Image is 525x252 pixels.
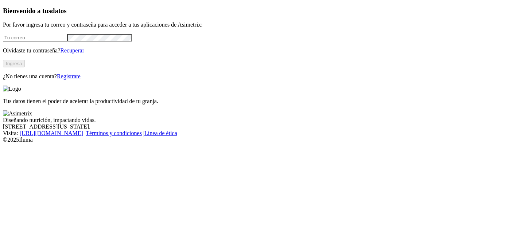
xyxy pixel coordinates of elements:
a: [URL][DOMAIN_NAME] [20,130,83,136]
div: Diseñando nutrición, impactando vidas. [3,117,522,123]
img: Logo [3,86,21,92]
a: Línea de ética [144,130,177,136]
p: ¿No tienes una cuenta? [3,73,522,80]
div: © 2025 Iluma [3,137,522,143]
a: Regístrate [57,73,81,79]
span: datos [51,7,67,15]
button: Ingresa [3,60,25,67]
img: Asimetrix [3,110,32,117]
p: Tus datos tienen el poder de acelerar la productividad de tu granja. [3,98,522,105]
p: Por favor ingresa tu correo y contraseña para acceder a tus aplicaciones de Asimetrix: [3,21,522,28]
a: Términos y condiciones [86,130,142,136]
div: Visita : | | [3,130,522,137]
p: Olvidaste tu contraseña? [3,47,522,54]
div: [STREET_ADDRESS][US_STATE]. [3,123,522,130]
input: Tu correo [3,34,67,42]
a: Recuperar [60,47,84,54]
h3: Bienvenido a tus [3,7,522,15]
